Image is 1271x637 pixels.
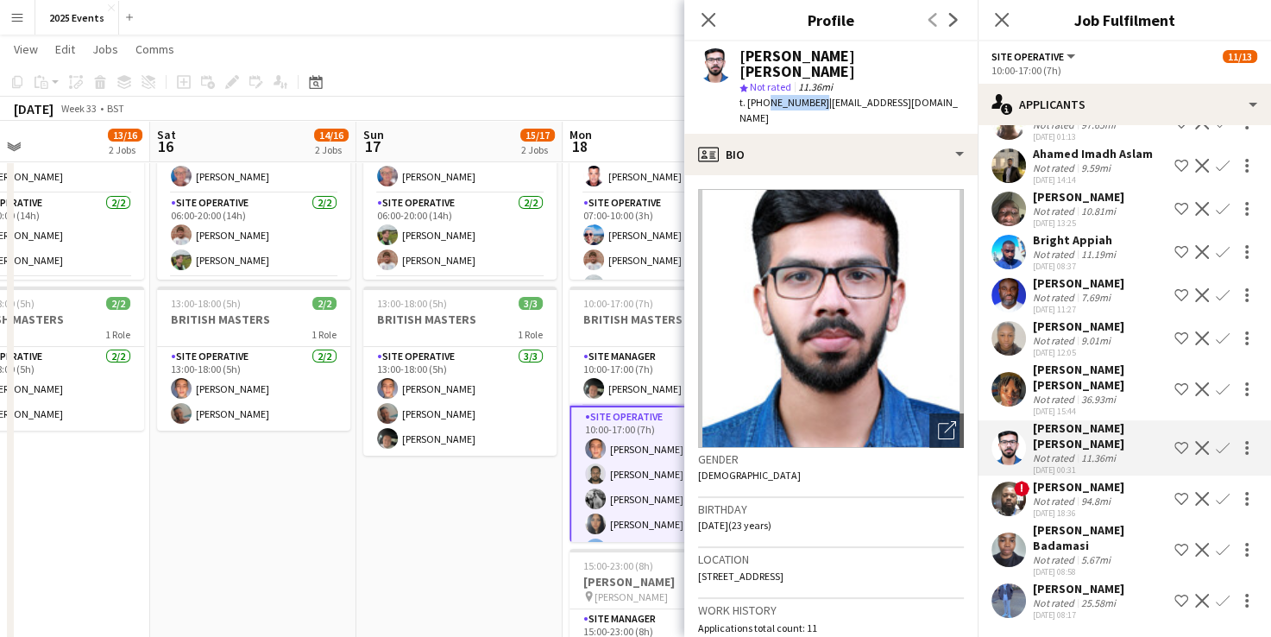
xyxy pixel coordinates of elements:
span: 15/17 [520,129,555,142]
app-card-role: Site Operative3/507:00-10:00 (3h)[PERSON_NAME][PERSON_NAME][PERSON_NAME] [569,193,763,352]
div: Not rated [1033,291,1078,304]
div: 5.67mi [1078,553,1114,566]
div: 2 Jobs [109,143,142,156]
app-card-role: Site Operative3/313:00-18:00 (5h)[PERSON_NAME][PERSON_NAME][PERSON_NAME] [363,347,557,456]
span: 2/2 [106,297,130,310]
div: Bright Appiah [1033,232,1119,248]
div: 11.19mi [1078,248,1119,261]
span: ! [1014,481,1029,496]
app-card-role: Site Operative2/213:00-18:00 (5h)[PERSON_NAME][PERSON_NAME] [157,347,350,431]
span: [STREET_ADDRESS] [698,570,783,583]
div: [PERSON_NAME] [1033,479,1124,495]
span: 13:00-18:00 (5h) [377,297,447,310]
div: [PERSON_NAME] [1033,189,1124,205]
div: [DATE] 14:14 [1033,174,1153,186]
div: Not rated [1033,451,1078,464]
div: 7.69mi [1078,291,1114,304]
span: 16 [154,136,176,156]
span: Week 33 [57,102,100,115]
div: [PERSON_NAME] [PERSON_NAME] [739,48,964,79]
span: Jobs [92,41,118,57]
span: Site Operative [991,50,1064,63]
div: Not rated [1033,248,1078,261]
span: 11/13 [1223,50,1257,63]
span: Comms [135,41,174,57]
div: 36.93mi [1078,393,1119,406]
button: 2025 Events [35,1,119,35]
div: BST [107,102,124,115]
img: Crew avatar or photo [698,189,964,448]
h3: BRITISH MASTERS [157,312,350,327]
span: 2/2 [312,297,337,310]
span: Mon [569,127,592,142]
app-job-card: 13:00-18:00 (5h)3/3BRITISH MASTERS1 RoleSite Operative3/313:00-18:00 (5h)[PERSON_NAME][PERSON_NAM... [363,287,557,456]
span: Sun [363,127,384,142]
div: 2 Jobs [315,143,348,156]
div: [DATE] [14,100,53,117]
div: [PERSON_NAME] [1033,581,1124,596]
div: [DATE] 08:58 [1033,566,1167,577]
div: 94.8mi [1078,495,1114,508]
span: [DEMOGRAPHIC_DATA] [698,469,801,482]
span: 17 [361,136,384,156]
span: [DATE] (23 years) [698,519,771,532]
app-card-role: Site Operative2/206:00-20:00 (14h)[PERSON_NAME][PERSON_NAME] [157,193,350,277]
h3: BRITISH MASTERS [569,312,763,327]
span: t. [PHONE_NUMBER] [739,96,829,109]
div: [PERSON_NAME] [1033,318,1124,334]
div: [PERSON_NAME] [PERSON_NAME] [1033,362,1167,393]
h3: BRITISH MASTERS [363,312,557,327]
span: View [14,41,38,57]
span: 15:00-23:00 (8h) [583,559,653,572]
span: | [EMAIL_ADDRESS][DOMAIN_NAME] [739,96,958,124]
div: 10:00-17:00 (7h) [991,64,1257,77]
span: 14/16 [314,129,349,142]
a: Jobs [85,38,125,60]
div: [DATE] 18:36 [1033,508,1124,519]
div: [DATE] 00:31 [1033,464,1167,476]
div: [PERSON_NAME] [PERSON_NAME] [1033,420,1167,451]
div: [PERSON_NAME] Badamasi [1033,522,1167,553]
div: Not rated [1033,393,1078,406]
h3: Work history [698,602,964,618]
app-card-role: Site Operative2/206:00-20:00 (14h)[PERSON_NAME][PERSON_NAME] [363,193,557,277]
div: [DATE] 08:17 [1033,609,1124,621]
app-job-card: 13:00-18:00 (5h)2/2BRITISH MASTERS1 RoleSite Operative2/213:00-18:00 (5h)[PERSON_NAME][PERSON_NAME] [157,287,350,431]
div: Open photos pop-in [929,413,964,448]
span: Not rated [750,80,791,93]
div: Not rated [1033,161,1078,174]
span: 18 [567,136,592,156]
div: 2 Jobs [521,143,554,156]
span: 13/16 [108,129,142,142]
span: 1 Role [518,328,543,341]
div: Not rated [1033,334,1078,347]
div: Not rated [1033,553,1078,566]
div: Not rated [1033,205,1078,218]
div: [DATE] 15:44 [1033,406,1167,417]
div: [DATE] 08:37 [1033,261,1119,272]
h3: Location [698,552,964,567]
div: [DATE] 12:05 [1033,347,1124,358]
span: Edit [55,41,75,57]
div: Applicants [978,84,1271,125]
span: [PERSON_NAME] [595,590,668,603]
div: Bio [684,134,978,175]
div: 10.81mi [1078,205,1119,218]
a: Comms [129,38,181,60]
div: Ahamed Imadh Aslam [1033,146,1153,161]
p: Applications total count: 11 [698,621,964,634]
h3: Gender [698,451,964,467]
div: 9.59mi [1078,161,1114,174]
div: [DATE] 01:13 [1033,131,1124,142]
div: 10:00-17:00 (7h)11/13BRITISH MASTERS3 RolesSite Manager1/110:00-17:00 (7h)[PERSON_NAME]Site Opera... [569,287,763,542]
span: 10:00-17:00 (7h) [583,297,653,310]
div: [PERSON_NAME] [1033,275,1124,291]
span: 3/3 [519,297,543,310]
div: 25.58mi [1078,596,1119,609]
span: 13:00-18:00 (5h) [171,297,241,310]
a: Edit [48,38,82,60]
span: 1 Role [105,328,130,341]
div: [DATE] 11:27 [1033,304,1124,315]
h3: Profile [684,9,978,31]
